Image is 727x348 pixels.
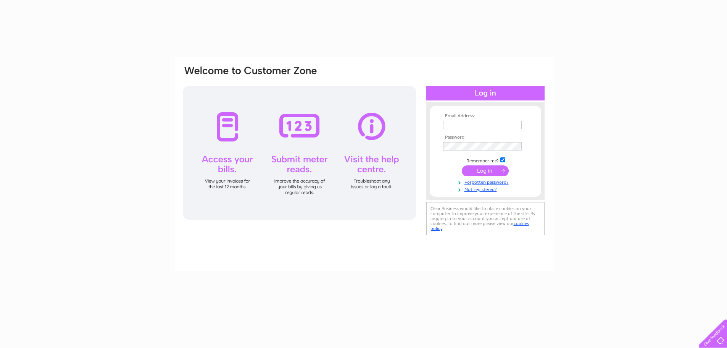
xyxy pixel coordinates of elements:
a: Forgotten password? [443,178,530,185]
a: Not registered? [443,185,530,193]
div: Clear Business would like to place cookies on your computer to improve your experience of the sit... [426,202,545,235]
th: Email Address: [441,113,530,119]
a: cookies policy [430,221,529,231]
input: Submit [462,165,509,176]
td: Remember me? [441,156,530,164]
th: Password: [441,135,530,140]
